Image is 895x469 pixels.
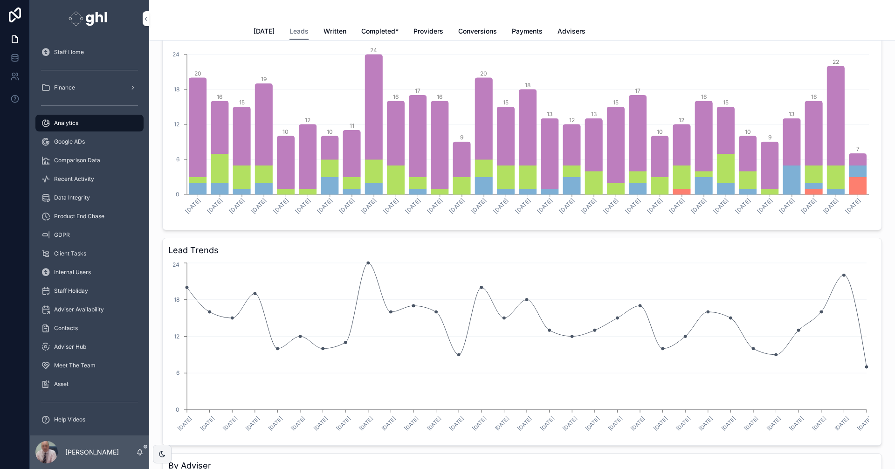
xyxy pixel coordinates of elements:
[327,128,333,135] tspan: 10
[512,23,543,41] a: Payments
[35,208,144,225] a: Product End Chase
[635,87,640,94] tspan: 17
[361,23,399,41] a: Completed*
[168,261,876,440] div: chart
[54,194,90,201] span: Data Integrity
[558,23,585,41] a: Advisers
[800,197,818,214] tspan: [DATE]
[629,415,646,432] text: [DATE]
[35,376,144,393] a: Asset
[324,23,346,41] a: Written
[54,84,75,91] span: Finance
[289,23,309,41] a: Leads
[539,415,556,432] text: [DATE]
[54,416,85,423] span: Help Videos
[503,99,509,106] tspan: 15
[569,116,575,123] tspan: 12
[35,115,144,131] a: Analytics
[54,231,70,239] span: GDPR
[624,197,641,214] tspan: [DATE]
[393,93,399,100] tspan: 16
[723,99,729,106] tspan: 15
[35,320,144,337] a: Contacts
[254,27,275,36] span: [DATE]
[358,415,374,432] text: [DATE]
[426,415,442,432] text: [DATE]
[765,415,782,432] text: [DATE]
[54,157,100,164] span: Comparison Data
[168,244,876,257] h3: Lead Trends
[239,99,245,106] tspan: 15
[54,250,86,257] span: Client Tasks
[35,44,144,61] a: Staff Home
[250,197,268,214] tspan: [DATE]
[607,415,624,432] text: [DATE]
[282,128,289,135] tspan: 10
[558,27,585,36] span: Advisers
[174,86,179,93] tspan: 18
[35,245,144,262] a: Client Tasks
[360,197,378,214] tspan: [DATE]
[184,197,202,214] tspan: [DATE]
[415,87,420,94] tspan: 17
[176,191,179,198] tspan: 0
[168,45,876,224] div: chart
[54,119,78,127] span: Analytics
[811,93,817,100] tspan: 16
[335,415,352,432] text: [DATE]
[514,197,531,214] tspan: [DATE]
[222,415,239,432] text: [DATE]
[380,415,397,432] text: [DATE]
[833,415,850,432] text: [DATE]
[492,197,509,214] tspan: [DATE]
[844,197,861,214] tspan: [DATE]
[470,197,488,214] tspan: [DATE]
[403,415,420,432] text: [DATE]
[176,156,179,163] tspan: 6
[176,415,193,432] text: [DATE]
[54,324,78,332] span: Contacts
[613,99,619,106] tspan: 15
[54,213,104,220] span: Product End Chase
[172,261,179,268] tspan: 24
[305,116,310,123] tspan: 12
[35,227,144,243] a: GDPR
[720,415,737,432] text: [DATE]
[460,134,463,141] tspan: 9
[316,197,334,214] tspan: [DATE]
[174,332,179,339] tspan: 12
[54,343,86,351] span: Adviser Hub
[768,134,771,141] tspan: 9
[54,138,85,145] span: Google ADs
[35,411,144,428] a: Help Videos
[174,296,179,303] tspan: 18
[516,415,533,432] text: [DATE]
[35,189,144,206] a: Data Integrity
[30,37,149,435] div: scrollable content
[743,415,759,432] text: [DATE]
[172,51,179,58] tspan: 24
[199,415,216,432] text: [DATE]
[176,369,179,376] tspan: 6
[652,415,669,432] text: [DATE]
[679,116,684,123] tspan: 12
[584,415,601,432] text: [DATE]
[35,357,144,374] a: Meet The Team
[54,48,84,56] span: Staff Home
[370,47,377,54] tspan: 24
[512,27,543,36] span: Payments
[562,415,578,432] text: [DATE]
[697,415,714,432] text: [DATE]
[811,415,827,432] text: [DATE]
[244,415,261,432] text: [DATE]
[458,23,497,41] a: Conversions
[413,23,443,41] a: Providers
[294,197,312,214] tspan: [DATE]
[448,197,466,214] tspan: [DATE]
[174,121,179,128] tspan: 12
[382,197,399,214] tspan: [DATE]
[668,197,686,214] tspan: [DATE]
[54,306,104,313] span: Adviser Availability
[580,197,598,214] tspan: [DATE]
[267,415,284,432] text: [DATE]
